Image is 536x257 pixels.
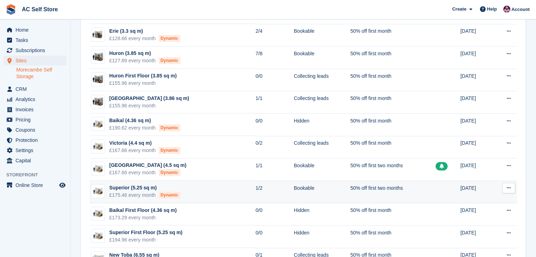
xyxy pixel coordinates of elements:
[159,192,180,199] div: Dynamic
[109,27,180,35] div: Erie (3.3 sq m)
[4,156,67,165] a: menu
[16,180,58,190] span: Online Store
[109,80,177,87] div: £155.96 every month
[255,181,294,203] td: 1/2
[350,69,436,91] td: 50% off first month
[294,203,350,226] td: Hidden
[109,162,186,169] div: [GEOGRAPHIC_DATA] (4.5 sq m)
[294,181,350,203] td: Bookable
[460,225,493,248] td: [DATE]
[4,45,67,55] a: menu
[16,56,58,65] span: Sites
[255,203,294,226] td: 0/0
[503,6,510,13] img: Ted Cox
[109,169,186,176] div: £167.66 every month
[91,186,105,196] img: 50-sqft-unit.jpg
[159,169,180,176] div: Dynamic
[159,35,180,42] div: Dynamic
[16,45,58,55] span: Subscriptions
[460,203,493,226] td: [DATE]
[255,113,294,136] td: 0/0
[16,67,67,80] a: Morecambe Self Storage
[511,6,530,13] span: Account
[109,214,177,221] div: £173.29 every month
[109,50,180,57] div: Huron (3.85 sq m)
[109,95,189,102] div: [GEOGRAPHIC_DATA] (3.86 sq m)
[109,124,180,132] div: £190.62 every month
[16,35,58,45] span: Tasks
[255,136,294,158] td: 0/2
[109,139,180,147] div: Victoria (4.4 sq m)
[4,35,67,45] a: menu
[6,171,70,178] span: Storefront
[4,84,67,94] a: menu
[16,115,58,125] span: Pricing
[255,225,294,248] td: 0/0
[460,181,493,203] td: [DATE]
[91,74,105,84] img: 40-sqft-unit.jpg
[294,136,350,158] td: Collecting leads
[460,69,493,91] td: [DATE]
[294,46,350,69] td: Bookable
[4,94,67,104] a: menu
[350,158,436,181] td: 50% off first two months
[487,6,497,13] span: Help
[19,4,61,15] a: AC Self Store
[109,147,180,154] div: £167.66 every month
[294,158,350,181] td: Bookable
[91,30,105,40] img: 32-sqft-unit.jpg
[91,96,105,107] img: 40-sqft-unit.jpg
[4,180,67,190] a: menu
[460,91,493,114] td: [DATE]
[294,113,350,136] td: Hidden
[350,24,436,46] td: 50% off first month
[91,164,105,174] img: 50-sqft-unit.jpg
[255,24,294,46] td: 2/4
[294,69,350,91] td: Collecting leads
[159,124,180,131] div: Dynamic
[16,94,58,104] span: Analytics
[91,119,105,129] img: 50-sqft-unit.jpg
[6,4,16,15] img: stora-icon-8386f47178a22dfd0bd8f6a31ec36ba5ce8667c1dd55bd0f319d3a0aa187defe.svg
[294,24,350,46] td: Bookable
[58,181,67,189] a: Preview store
[460,113,493,136] td: [DATE]
[255,158,294,181] td: 1/1
[4,125,67,135] a: menu
[4,56,67,65] a: menu
[350,203,436,226] td: 50% off first month
[16,84,58,94] span: CRM
[350,113,436,136] td: 50% off first month
[4,135,67,145] a: menu
[460,24,493,46] td: [DATE]
[109,184,180,192] div: Superior (5.25 sq m)
[4,145,67,155] a: menu
[350,46,436,69] td: 50% off first month
[460,136,493,158] td: [DATE]
[255,91,294,114] td: 1/1
[91,208,105,219] img: 50-sqft-unit.jpg
[109,35,180,42] div: £128.66 every month
[91,142,105,152] img: 50-sqft-unit%20(1).jpg
[16,105,58,114] span: Invoices
[294,225,350,248] td: Hidden
[109,236,183,244] div: £194.96 every month
[109,72,177,80] div: Huron First Floor (3.85 sq m)
[109,192,180,199] div: £175.46 every month
[452,6,466,13] span: Create
[91,231,105,241] img: 50-sqft-unit%20(1).jpg
[255,69,294,91] td: 0/0
[109,57,180,64] div: £127.89 every month
[294,91,350,114] td: Collecting leads
[16,156,58,165] span: Capital
[350,136,436,158] td: 50% off first month
[350,181,436,203] td: 50% off first two months
[460,46,493,69] td: [DATE]
[350,91,436,114] td: 50% off first month
[255,46,294,69] td: 7/8
[460,158,493,181] td: [DATE]
[16,125,58,135] span: Coupons
[159,147,180,154] div: Dynamic
[109,102,189,109] div: £155.96 every month
[109,207,177,214] div: Baikal First Floor (4.36 sq m)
